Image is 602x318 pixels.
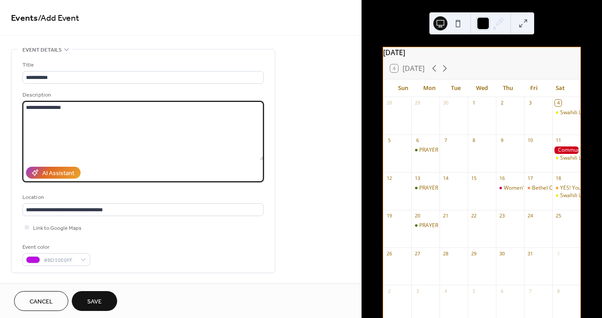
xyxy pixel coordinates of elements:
[414,175,421,181] div: 13
[417,79,443,97] div: Mon
[499,175,505,181] div: 16
[414,250,421,257] div: 27
[470,175,477,181] div: 15
[555,137,561,144] div: 11
[22,243,89,252] div: Event color
[414,213,421,219] div: 20
[22,90,262,100] div: Description
[555,213,561,219] div: 25
[386,288,392,294] div: 2
[527,250,533,257] div: 31
[555,250,561,257] div: 1
[411,184,439,192] div: PRAYER CALLS
[411,146,439,154] div: PRAYER CALLS
[524,184,552,192] div: Bethel Concert at Liquid Church
[22,45,62,55] span: Event details
[547,79,573,97] div: Sat
[470,250,477,257] div: 29
[414,100,421,106] div: 29
[552,146,580,154] div: Communion America
[386,213,392,219] div: 19
[22,60,262,70] div: Title
[470,137,477,144] div: 8
[527,100,533,106] div: 3
[560,192,602,199] div: Swahili Lifegroup
[44,256,76,265] span: #BD10E0FF
[442,175,449,181] div: 14
[411,222,439,229] div: PRAYER CALLS
[414,288,421,294] div: 3
[499,288,505,294] div: 6
[442,213,449,219] div: 21
[470,100,477,106] div: 1
[386,250,392,257] div: 26
[499,250,505,257] div: 30
[470,288,477,294] div: 5
[26,167,81,179] button: AI Assistant
[386,137,392,144] div: 5
[560,154,602,162] div: Swahili Lifegroup
[552,109,580,116] div: Swahili Lifegroup
[442,288,449,294] div: 4
[552,184,580,192] div: YES! Youth Evangelism Seminar
[442,250,449,257] div: 28
[419,222,455,229] div: PRAYER CALLS
[499,213,505,219] div: 23
[22,193,262,202] div: Location
[527,137,533,144] div: 10
[521,79,547,97] div: Fri
[442,137,449,144] div: 7
[470,213,477,219] div: 22
[386,100,392,106] div: 28
[499,137,505,144] div: 9
[555,175,561,181] div: 18
[527,213,533,219] div: 24
[42,169,74,178] div: AI Assistant
[496,184,524,192] div: Women's Bible Study
[555,288,561,294] div: 8
[504,184,601,192] div: Women's [DEMOGRAPHIC_DATA] Study
[442,100,449,106] div: 30
[419,184,455,192] div: PRAYER CALLS
[560,109,602,116] div: Swahili Lifegroup
[527,175,533,181] div: 17
[555,100,561,106] div: 4
[552,154,580,162] div: Swahili Lifegroup
[30,297,53,307] span: Cancel
[419,146,455,154] div: PRAYER CALLS
[14,291,68,311] button: Cancel
[11,10,38,27] a: Events
[38,10,79,27] span: / Add Event
[383,47,580,58] div: [DATE]
[390,79,416,97] div: Sun
[414,137,421,144] div: 6
[72,291,117,311] button: Save
[386,175,392,181] div: 12
[552,192,580,199] div: Swahili Lifegroup
[33,224,81,233] span: Link to Google Maps
[495,79,521,97] div: Thu
[443,79,469,97] div: Tue
[87,297,102,307] span: Save
[469,79,495,97] div: Wed
[499,100,505,106] div: 2
[527,288,533,294] div: 7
